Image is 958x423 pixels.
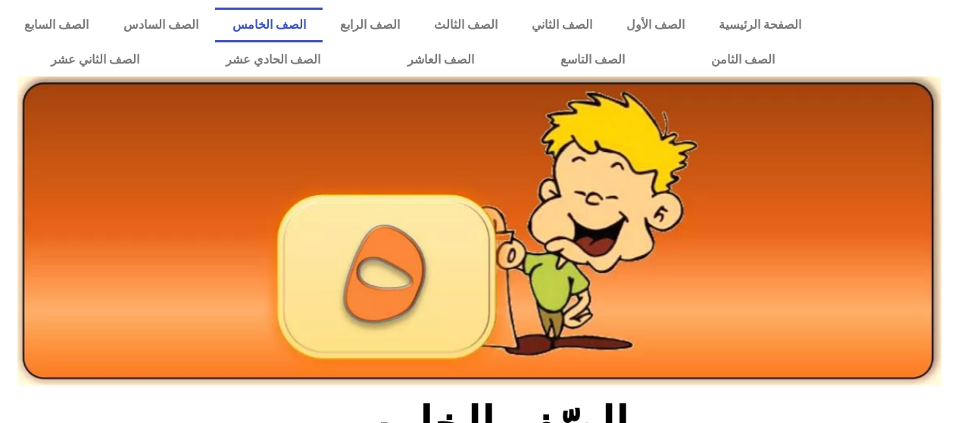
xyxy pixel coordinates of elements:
a: الصف الخامس [215,8,323,42]
a: الصف العاشر [364,42,517,77]
a: الصف الثاني [514,8,609,42]
a: الصف الثالث [417,8,514,42]
a: الصف الرابع [323,8,417,42]
a: الصفحة الرئيسية [701,8,818,42]
a: الصف الحادي عشر [183,42,364,77]
a: الصف الثامن [668,42,818,77]
a: الصف الثاني عشر [8,42,183,77]
a: الصف السابع [8,8,106,42]
a: الصف التاسع [517,42,668,77]
a: الصف السادس [106,8,215,42]
a: الصف الأول [609,8,701,42]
